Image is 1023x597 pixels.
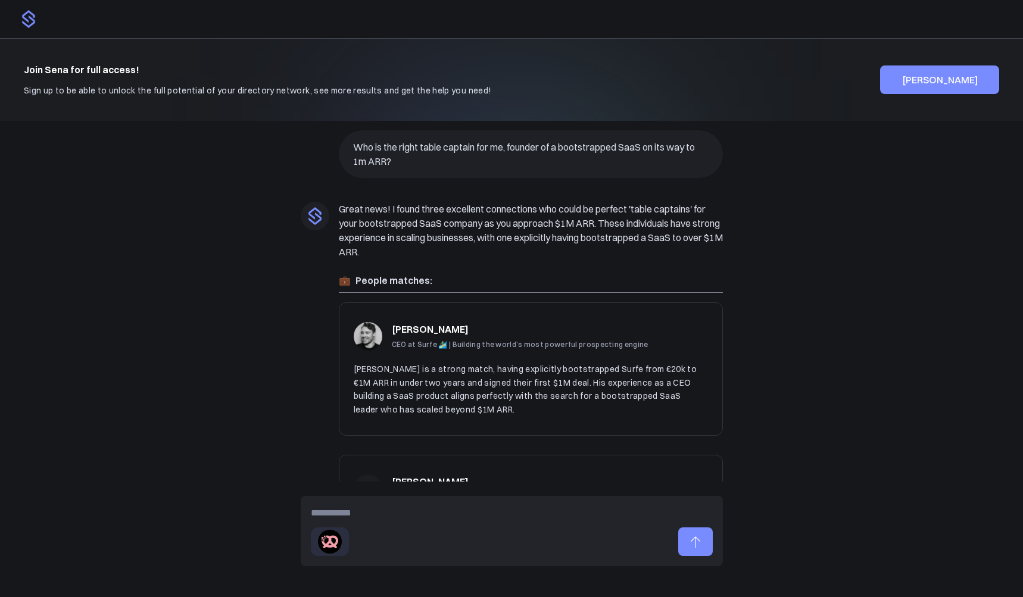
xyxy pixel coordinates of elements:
p: [PERSON_NAME] is a strong match, having explicitly bootstrapped Surfe from €20k to €1M ARR in und... [354,362,708,416]
p: Sign up to be able to unlock the full potential of your directory network, see more results and g... [24,84,491,97]
h3: [PERSON_NAME] [392,322,469,336]
img: bitsandpretzels.com [318,530,342,554]
button: [PERSON_NAME] [880,65,999,94]
img: ED [354,474,382,503]
p: 💼 [339,273,723,293]
a: [PERSON_NAME] MD @Fundraising Playbooks & Angel Investor [PERSON_NAME] is a strong match for scal... [339,455,723,588]
img: logo.png [19,10,38,29]
h3: [PERSON_NAME] [392,474,469,489]
a: [PERSON_NAME] CEO at Surfe 🏄‍♂️ | Building the world’s most powerful prospecting engine [PERSON_N... [339,302,723,436]
img: eb12ea108d942a1a0223c0fb7e4ff158df2c159b.jpg [354,322,382,351]
p: CEO at Surfe 🏄‍♂️ | Building the world’s most powerful prospecting engine [392,339,648,350]
h4: Join Sena for full access! [24,62,491,77]
p: Who is the right table captain for me, founder of a bootstrapped SaaS on its way to 1m ARR? [353,140,709,168]
span: People matches: [355,274,432,286]
p: Great news! I found three excellent connections who could be perfect 'table captains' for your bo... [339,202,723,259]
